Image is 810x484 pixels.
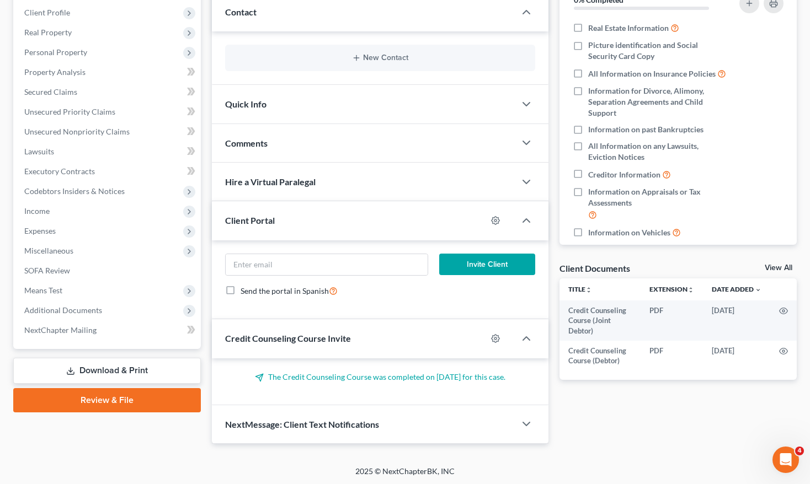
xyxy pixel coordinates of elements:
span: All Information on Insurance Policies [588,68,716,79]
td: [DATE] [703,300,770,341]
a: Property Analysis [15,62,201,82]
span: Income [24,206,50,216]
td: PDF [641,341,703,371]
input: Enter email [226,254,428,275]
a: NextChapter Mailing [15,320,201,340]
i: unfold_more [585,287,592,293]
span: Secured Claims [24,87,77,96]
span: NextMessage: Client Text Notifications [225,419,379,429]
span: Picture identification and Social Security Card Copy [588,40,728,62]
span: NextChapter Mailing [24,325,97,335]
button: Invite Client [439,254,535,276]
span: Contact [225,7,257,17]
a: Lawsuits [15,142,201,162]
a: Secured Claims [15,82,201,102]
span: SOFA Review [24,266,70,275]
span: Miscellaneous [24,246,73,255]
span: Information on Appraisals or Tax Assessments [588,186,728,208]
a: Download & Print [13,358,201,384]
span: All Information on any Lawsuits, Eviction Notices [588,141,728,163]
span: Real Property [24,28,72,37]
span: Executory Contracts [24,166,95,176]
span: Creditor Information [588,169,660,180]
span: Means Test [24,286,62,295]
a: Unsecured Nonpriority Claims [15,122,201,142]
span: Property Analysis [24,67,86,77]
a: Extensionunfold_more [649,285,694,293]
span: Last Two Years of Tax Returns [588,244,689,255]
iframe: Intercom live chat [772,447,799,473]
span: Hire a Virtual Paralegal [225,176,316,187]
a: Executory Contracts [15,162,201,181]
i: unfold_more [688,287,694,293]
span: Unsecured Priority Claims [24,107,115,116]
div: Client Documents [559,262,630,274]
span: 4 [795,447,804,455]
span: Information for Divorce, Alimony, Separation Agreements and Child Support [588,85,728,119]
a: Date Added expand_more [712,285,761,293]
span: Information on past Bankruptcies [588,124,704,135]
span: Expenses [24,226,56,235]
span: Lawsuits [24,147,54,156]
td: [DATE] [703,341,770,371]
a: View All [765,264,792,272]
i: expand_more [755,287,761,293]
a: Review & File [13,388,201,412]
span: Unsecured Nonpriority Claims [24,127,130,136]
td: Credit Counseling Course (Debtor) [559,341,641,371]
td: PDF [641,300,703,341]
p: The Credit Counseling Course was completed on [DATE] for this case. [225,372,535,383]
span: Additional Documents [24,305,102,315]
span: Real Estate Information [588,23,669,34]
a: SOFA Review [15,261,201,281]
span: Comments [225,138,268,148]
span: Credit Counseling Course Invite [225,333,351,343]
a: Unsecured Priority Claims [15,102,201,122]
span: Information on Vehicles [588,227,670,238]
span: Personal Property [24,47,87,57]
span: Send the portal in Spanish [241,286,329,295]
span: Codebtors Insiders & Notices [24,186,125,196]
a: Titleunfold_more [568,285,592,293]
td: Credit Counseling Course (Joint Debtor) [559,300,641,341]
span: Quick Info [225,99,267,109]
span: Client Profile [24,8,70,17]
button: New Contact [234,53,526,62]
span: Client Portal [225,215,275,225]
